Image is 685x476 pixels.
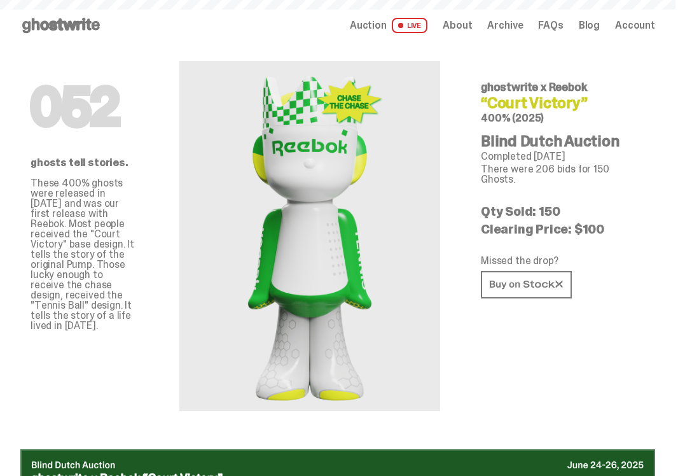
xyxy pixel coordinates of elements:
h4: Blind Dutch Auction [481,134,645,149]
p: Qty Sold: 150 [481,205,645,218]
a: FAQs [538,20,563,31]
a: Account [615,20,655,31]
a: Blog [579,20,600,31]
span: ghostwrite x Reebok [481,80,587,95]
p: Completed [DATE] [481,151,645,162]
a: Archive [487,20,523,31]
p: There were 206 bids for 150 Ghosts. [481,164,645,185]
span: LIVE [392,18,428,33]
p: Clearing Price: $100 [481,223,645,235]
span: Auction [350,20,387,31]
span: 400% (2025) [481,111,544,125]
p: ghosts tell stories. [31,158,139,168]
h4: “Court Victory” [481,95,645,111]
a: Auction LIVE [350,18,427,33]
p: Missed the drop? [481,256,645,266]
img: Reebok&ldquo;Court Victory&rdquo; [234,61,385,411]
p: These 400% ghosts were released in [DATE] and was our first release with Reebok. Most people rece... [31,178,139,331]
a: About [443,20,472,31]
h1: 052 [31,81,139,132]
